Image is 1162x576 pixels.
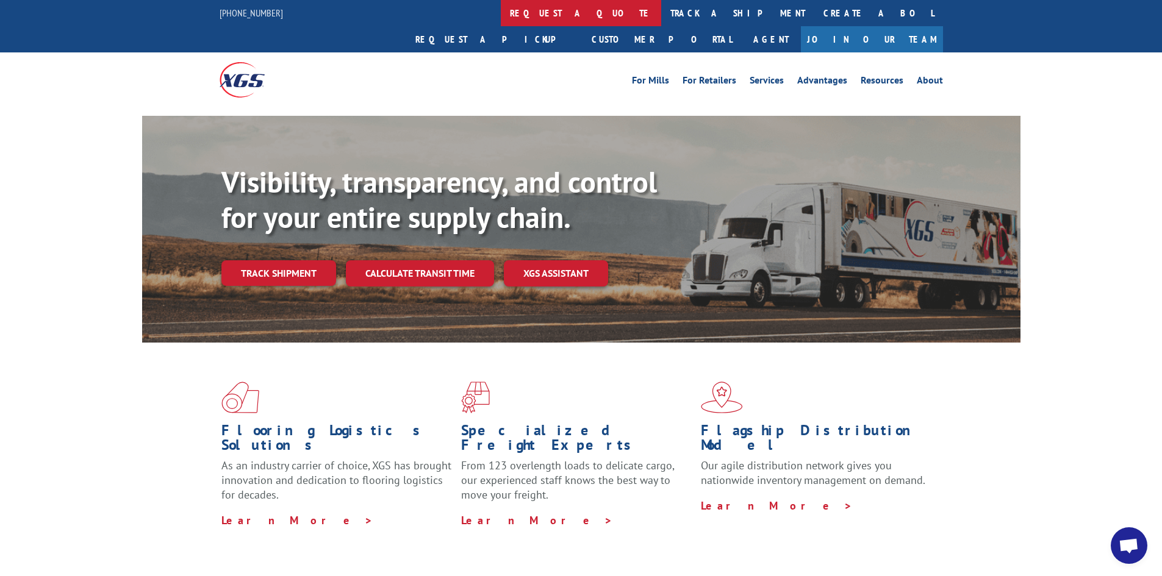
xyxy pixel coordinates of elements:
[221,163,657,236] b: Visibility, transparency, and control for your entire supply chain.
[461,382,490,413] img: xgs-icon-focused-on-flooring-red
[221,382,259,413] img: xgs-icon-total-supply-chain-intelligence-red
[221,260,336,286] a: Track shipment
[801,26,943,52] a: Join Our Team
[221,423,452,458] h1: Flooring Logistics Solutions
[583,26,741,52] a: Customer Portal
[461,513,613,527] a: Learn More >
[750,76,784,89] a: Services
[406,26,583,52] a: Request a pickup
[797,76,847,89] a: Advantages
[221,458,451,502] span: As an industry carrier of choice, XGS has brought innovation and dedication to flooring logistics...
[917,76,943,89] a: About
[861,76,903,89] a: Resources
[683,76,736,89] a: For Retailers
[346,260,494,286] a: Calculate transit time
[741,26,801,52] a: Agent
[701,382,743,413] img: xgs-icon-flagship-distribution-model-red
[504,260,608,286] a: XGS ASSISTANT
[221,513,373,527] a: Learn More >
[701,499,853,513] a: Learn More >
[220,7,283,19] a: [PHONE_NUMBER]
[461,458,692,513] p: From 123 overlength loads to delicate cargo, our experienced staff knows the best way to move you...
[1111,527,1147,564] div: Open chat
[461,423,692,458] h1: Specialized Freight Experts
[701,423,931,458] h1: Flagship Distribution Model
[701,458,925,487] span: Our agile distribution network gives you nationwide inventory management on demand.
[632,76,669,89] a: For Mills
